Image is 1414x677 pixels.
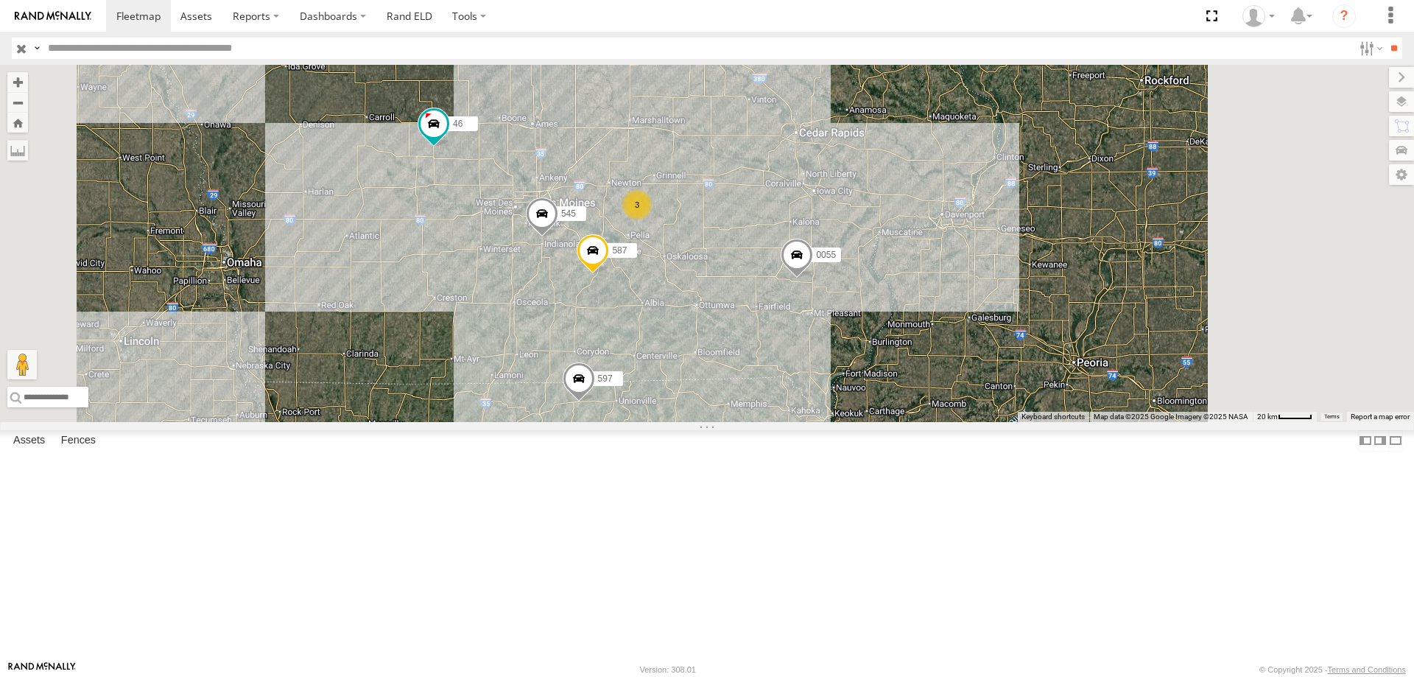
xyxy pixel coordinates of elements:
[816,250,836,260] span: 0055
[1237,5,1280,27] div: Chase Tanke
[1332,4,1356,28] i: ?
[612,245,627,256] span: 587
[7,140,28,161] label: Measure
[1351,413,1410,421] a: Report a map error
[1389,164,1414,185] label: Map Settings
[1354,38,1385,59] label: Search Filter Options
[7,92,28,113] button: Zoom out
[1257,413,1278,421] span: 20 km
[1259,665,1406,674] div: © Copyright 2025 -
[8,662,76,677] a: Visit our Website
[1328,665,1406,674] a: Terms and Conditions
[54,430,103,451] label: Fences
[1358,430,1373,452] label: Dock Summary Table to the Left
[15,11,91,21] img: rand-logo.svg
[453,119,462,129] span: 46
[1373,430,1387,452] label: Dock Summary Table to the Right
[7,113,28,133] button: Zoom Home
[1388,430,1403,452] label: Hide Summary Table
[1094,413,1248,421] span: Map data ©2025 Google Imagery ©2025 NASA
[31,38,43,59] label: Search Query
[1253,412,1317,422] button: Map Scale: 20 km per 43 pixels
[640,665,696,674] div: Version: 308.01
[1021,412,1085,422] button: Keyboard shortcuts
[598,373,613,384] span: 597
[6,430,52,451] label: Assets
[561,208,576,219] span: 545
[1324,414,1340,420] a: Terms (opens in new tab)
[7,72,28,92] button: Zoom in
[622,190,652,220] div: 3
[7,350,37,379] button: Drag Pegman onto the map to open Street View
